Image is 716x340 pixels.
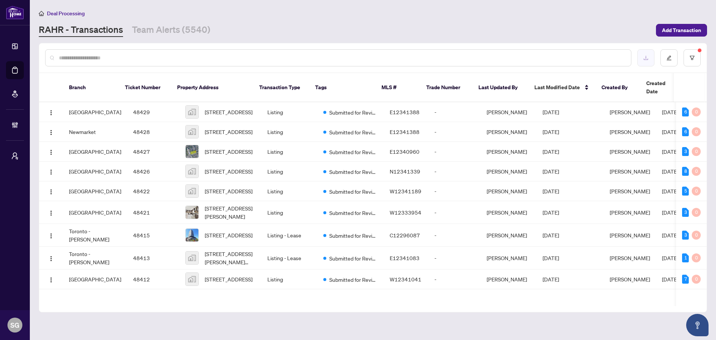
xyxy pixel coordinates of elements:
div: 0 [692,187,701,196]
td: [GEOGRAPHIC_DATA] [63,201,127,224]
a: Team Alerts (5540) [132,24,210,37]
th: Tags [309,73,376,102]
span: Submitted for Review [329,168,378,176]
th: Last Updated By [472,73,528,102]
span: [DATE] [543,232,559,238]
th: Property Address [171,73,253,102]
span: Submitted for Review [329,231,378,240]
td: [PERSON_NAME] [481,247,537,269]
button: Logo [45,146,57,157]
td: Newmarket [63,122,127,142]
span: home [39,11,44,16]
span: [PERSON_NAME] [610,148,650,155]
span: E12341388 [390,128,420,135]
td: [PERSON_NAME] [481,102,537,122]
img: Logo [48,110,54,116]
div: 0 [692,147,701,156]
span: [PERSON_NAME] [610,168,650,175]
a: RAHR - Transactions [39,24,123,37]
span: [DATE] [543,109,559,115]
img: Logo [48,149,54,155]
div: 0 [692,253,701,262]
td: Listing - Lease [261,247,317,269]
button: Logo [45,252,57,264]
img: Logo [48,256,54,262]
span: [PERSON_NAME] [610,109,650,115]
td: Listing [261,102,317,122]
button: Logo [45,229,57,241]
span: [DATE] [543,168,559,175]
td: [PERSON_NAME] [481,122,537,142]
td: 48413 [127,247,179,269]
span: Submitted for Review [329,148,378,156]
td: Listing [261,269,317,289]
span: [DATE] [543,128,559,135]
span: C12296087 [390,232,420,238]
span: Submitted for Review [329,128,378,136]
span: [STREET_ADDRESS] [205,128,252,136]
span: [DATE] [543,255,559,261]
td: [GEOGRAPHIC_DATA] [63,102,127,122]
th: MLS # [376,73,420,102]
button: Add Transaction [656,24,707,37]
span: Submitted for Review [329,275,378,284]
img: thumbnail-img [186,106,198,118]
div: 3 [682,147,689,156]
img: logo [6,6,24,19]
div: 0 [692,231,701,240]
button: Logo [45,126,57,138]
button: Logo [45,206,57,218]
div: 5 [682,187,689,196]
span: SG [10,320,19,330]
img: thumbnail-img [186,125,198,138]
button: edit [660,49,678,66]
span: [PERSON_NAME] [610,255,650,261]
span: [DATE] [543,209,559,216]
button: filter [684,49,701,66]
td: [PERSON_NAME] [481,224,537,247]
span: edit [666,55,672,60]
span: [DATE] [543,148,559,155]
td: Listing [261,201,317,224]
td: - [428,269,481,289]
span: [STREET_ADDRESS] [205,231,252,239]
button: download [637,49,654,66]
th: Trade Number [420,73,472,102]
th: Created Date [640,73,693,102]
td: 48412 [127,269,179,289]
span: [STREET_ADDRESS] [205,187,252,195]
div: 7 [682,275,689,284]
td: [PERSON_NAME] [481,201,537,224]
img: thumbnail-img [186,145,198,158]
span: [PERSON_NAME] [610,128,650,135]
td: [PERSON_NAME] [481,181,537,201]
span: Submitted for Review [329,209,378,217]
td: Toronto - [PERSON_NAME] [63,224,127,247]
td: 48422 [127,181,179,201]
div: 0 [692,208,701,217]
span: [DATE] [543,276,559,283]
img: Logo [48,130,54,135]
span: E12340960 [390,148,420,155]
span: download [643,55,649,60]
div: 0 [692,107,701,116]
img: Logo [48,277,54,283]
td: - [428,181,481,201]
div: 6 [682,127,689,136]
td: 48429 [127,102,179,122]
div: 8 [682,167,689,176]
span: [STREET_ADDRESS][PERSON_NAME] [205,204,255,221]
td: - [428,102,481,122]
span: [DATE] [662,128,678,135]
span: E12341083 [390,255,420,261]
td: [GEOGRAPHIC_DATA] [63,181,127,201]
span: N12341339 [390,168,420,175]
td: [GEOGRAPHIC_DATA] [63,142,127,162]
td: Listing - Lease [261,224,317,247]
span: Last Modified Date [534,83,580,91]
button: Logo [45,106,57,118]
img: thumbnail-img [186,206,198,219]
td: - [428,162,481,181]
td: - [428,247,481,269]
span: W12341041 [390,276,421,283]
